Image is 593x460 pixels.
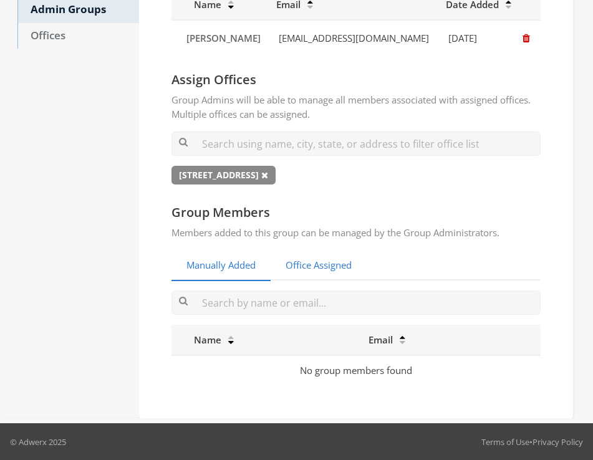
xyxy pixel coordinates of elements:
[171,93,541,122] p: Group Admins will be able to manage all members associated with assigned offices. Multiple office...
[171,132,541,156] input: Search using name, city, state, or address to filter office list
[179,333,221,346] span: Name
[171,355,541,385] td: No group members found
[481,436,583,448] div: •
[369,333,393,346] span: Email
[171,251,271,281] a: Manually Added
[10,436,66,448] p: © Adwerx 2025
[171,204,541,221] h4: Group Members
[269,20,438,56] td: [EMAIL_ADDRESS][DOMAIN_NAME]
[171,290,541,315] input: Search by name or email...
[519,28,533,49] button: Remove Administrator
[171,166,276,184] span: [STREET_ADDRESS]
[186,32,261,44] span: [PERSON_NAME]
[438,20,512,56] td: [DATE]
[533,436,583,448] a: Privacy Policy
[171,226,541,240] p: Members added to this group can be managed by the Group Administrators.
[271,251,367,281] a: Office Assigned
[261,171,268,180] i: Remove office
[481,436,529,448] a: Terms of Use
[17,23,139,49] a: Offices
[171,72,541,88] h4: Assign Offices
